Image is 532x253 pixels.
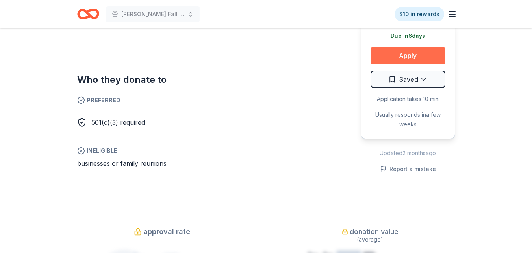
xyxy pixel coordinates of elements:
[371,94,445,104] div: Application takes 10 min
[77,5,99,23] a: Home
[77,159,167,167] span: businesses or family reunions
[143,225,190,238] span: approval rate
[371,47,445,64] button: Apply
[380,164,436,174] button: Report a mistake
[371,110,445,129] div: Usually responds in a few weeks
[77,73,323,86] h2: Who they donate to
[77,146,323,156] span: Ineligible
[77,96,323,105] span: Preferred
[371,71,445,88] button: Saved
[361,148,455,158] div: Updated 2 months ago
[106,6,200,22] button: [PERSON_NAME] Fall Festival
[91,118,145,126] span: 501(c)(3) required
[371,31,445,41] div: Due in 6 days
[350,225,399,238] span: donation value
[399,74,418,84] span: Saved
[395,7,444,21] a: $10 in rewards
[285,235,455,244] div: (average)
[121,9,184,19] span: [PERSON_NAME] Fall Festival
